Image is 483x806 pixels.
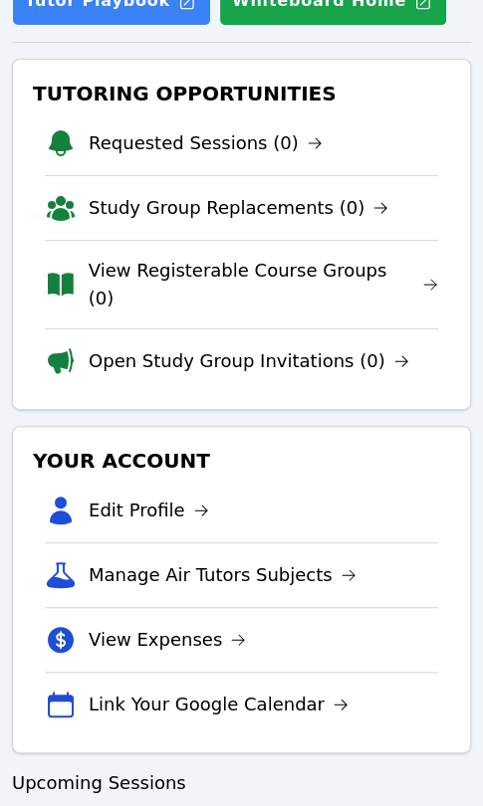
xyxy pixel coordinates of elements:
[89,194,388,222] a: Study Group Replacements (0)
[89,347,409,375] a: Open Study Group Invitations (0)
[12,769,471,797] h3: Upcoming Sessions
[29,76,454,111] h3: Tutoring Opportunities
[89,561,357,589] a: Manage Air Tutors Subjects
[89,691,349,718] a: Link Your Google Calendar
[89,129,323,157] a: Requested Sessions (0)
[29,443,454,479] h3: Your Account
[89,626,246,654] a: View Expenses
[89,257,438,312] a: View Registerable Course Groups (0)
[89,497,209,524] a: Edit Profile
